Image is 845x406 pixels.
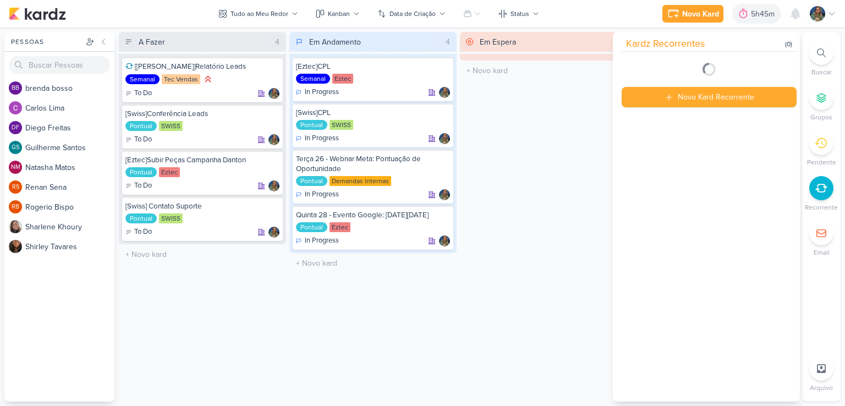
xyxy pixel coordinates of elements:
div: G u i l h e r m e S a n t o s [25,142,114,153]
div: Natasha Matos [9,161,22,174]
div: Responsável: Isabella Gutierres [439,189,450,200]
img: Isabella Gutierres [439,235,450,246]
p: To Do [134,227,152,238]
button: Novo Kard [662,5,723,23]
div: To Do [125,227,152,238]
div: To Do [125,134,152,145]
img: Isabella Gutierres [268,227,279,238]
p: Email [814,248,830,257]
div: S h a r l e n e K h o u r y [25,221,114,233]
div: SWISS [330,120,353,130]
div: In Progress [296,133,339,144]
img: Isabella Gutierres [268,88,279,99]
div: Responsável: Isabella Gutierres [268,180,279,191]
img: Isabella Gutierres [268,180,279,191]
div: Eztec [332,74,353,84]
span: Kardz Recorrentes [626,36,705,51]
p: NM [11,164,20,171]
div: Quinta 28 - Evento Google: Black Friday [296,210,450,220]
div: C a r l o s L i m a [25,102,114,114]
p: Pendente [807,157,836,167]
div: A Fazer [139,36,165,48]
div: Novo Kard Recorrente [678,91,754,103]
div: [Swiss]Conferência Leads [125,109,279,119]
div: To Do [125,180,152,191]
div: Novo Kard [682,8,719,20]
div: Pontual [125,121,157,131]
div: Em Espera [480,36,516,48]
p: Buscar [811,67,832,77]
div: D i e g o F r e i t a s [25,122,114,134]
p: RS [12,184,19,190]
div: [Tec Vendas]Relatório Leads [125,62,279,72]
div: S h i r l e y T a v a r e s [25,241,114,253]
div: Tec Vendas [162,74,200,84]
div: Pontual [125,167,157,177]
img: Isabella Gutierres [268,134,279,145]
p: Arquivo [810,383,833,393]
img: kardz.app [9,7,66,20]
img: Carlos Lima [9,101,22,114]
div: b r e n d a b o s s o [25,83,114,94]
input: + Novo kard [292,255,454,271]
div: Pontual [296,222,327,232]
p: To Do [134,88,152,99]
div: 4 [441,36,454,48]
p: In Progress [305,133,339,144]
div: To Do [125,88,152,99]
p: To Do [134,134,152,145]
p: GS [12,145,19,151]
p: To Do [134,180,152,191]
input: + Novo kard [121,246,284,262]
div: Renan Sena [9,180,22,194]
span: (0) [785,39,792,49]
img: Isabella Gutierres [439,189,450,200]
div: Responsável: Isabella Gutierres [268,134,279,145]
img: Isabella Gutierres [439,87,450,98]
div: Diego Freitas [9,121,22,134]
div: Pessoas [9,37,84,47]
div: Terça 26 - Webnar Meta: Pontuação de Oportunidade [296,154,450,174]
div: Pontual [296,120,327,130]
div: 0 [611,36,625,48]
div: [Eztec]CPL [296,62,450,72]
div: SWISS [159,213,183,223]
div: Eztec [159,167,180,177]
div: brenda bosso [9,81,22,95]
div: Responsável: Isabella Gutierres [268,227,279,238]
div: Eztec [330,222,350,232]
div: Pontual [125,213,157,223]
div: 4 [271,36,284,48]
p: RB [12,204,19,210]
div: Rogerio Bispo [9,200,22,213]
img: Isabella Gutierres [439,133,450,144]
div: [Swiss]CPL [296,108,450,118]
div: Prioridade Alta [202,74,213,85]
input: Buscar Pessoas [9,56,110,74]
p: Grupos [810,112,832,122]
div: Responsável: Isabella Gutierres [439,235,450,246]
div: 5h45m [751,8,778,20]
p: In Progress [305,189,339,200]
div: SWISS [159,121,183,131]
div: N a t a s h a M a t o s [25,162,114,173]
p: In Progress [305,87,339,98]
div: In Progress [296,235,339,246]
div: Demandas internas [330,176,391,186]
p: Recorrente [805,202,838,212]
div: [Eztec]Subir Peças Campanha Danton [125,155,279,165]
div: In Progress [296,189,339,200]
div: Semanal [125,74,160,84]
div: Responsável: Isabella Gutierres [439,133,450,144]
p: DF [12,125,19,131]
div: Em Andamento [309,36,361,48]
div: Guilherme Santos [9,141,22,154]
p: bb [12,85,19,91]
div: In Progress [296,87,339,98]
p: In Progress [305,235,339,246]
li: Ctrl + F [802,41,841,77]
img: Sharlene Khoury [9,220,22,233]
div: Semanal [296,74,330,84]
div: Pontual [296,176,327,186]
div: R e n a n S e n a [25,182,114,193]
